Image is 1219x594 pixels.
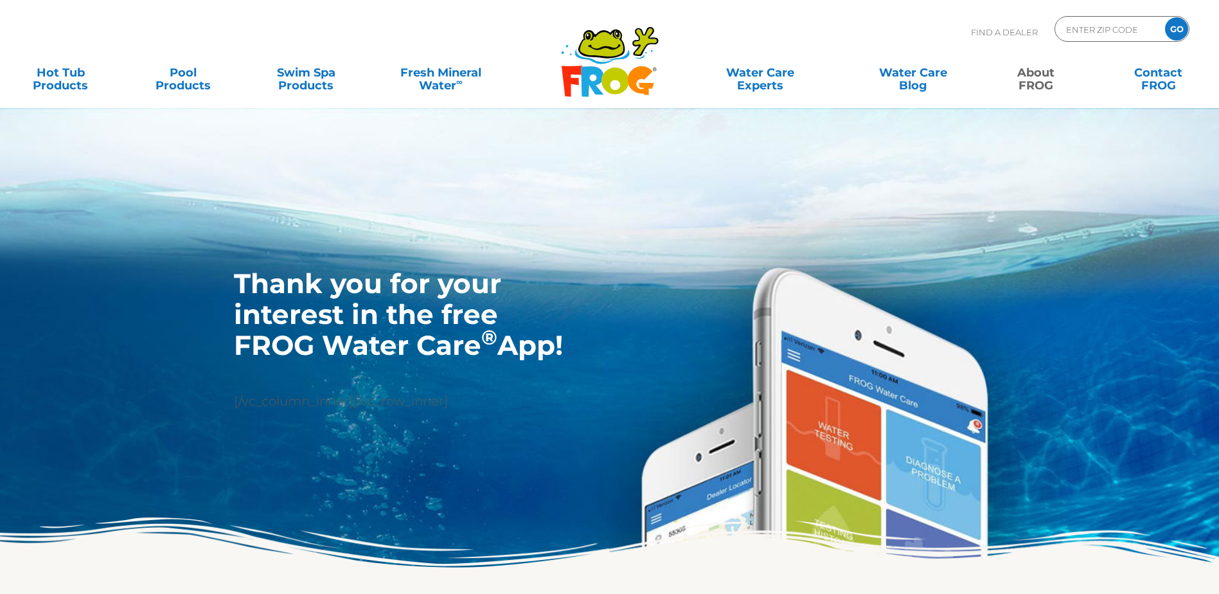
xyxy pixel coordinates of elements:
a: Water CareBlog [865,60,961,85]
a: Hot TubProducts [13,60,109,85]
sup: ® [481,325,497,350]
h1: Thank you for your interest in the free FROG Water Care App! [234,268,571,361]
input: GO [1165,17,1188,40]
div: [/vc_column_inner][/vc_row_inner] [234,268,571,411]
a: PoolProducts [136,60,231,85]
a: AboutFROG [988,60,1083,85]
input: Zip Code Form [1065,20,1152,39]
a: ContactFROG [1110,60,1206,85]
a: Swim SpaProducts [258,60,354,85]
p: Find A Dealer [971,16,1038,48]
a: Fresh MineralWater∞ [381,60,501,85]
a: Water CareExperts [683,60,838,85]
sup: ∞ [456,76,463,87]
